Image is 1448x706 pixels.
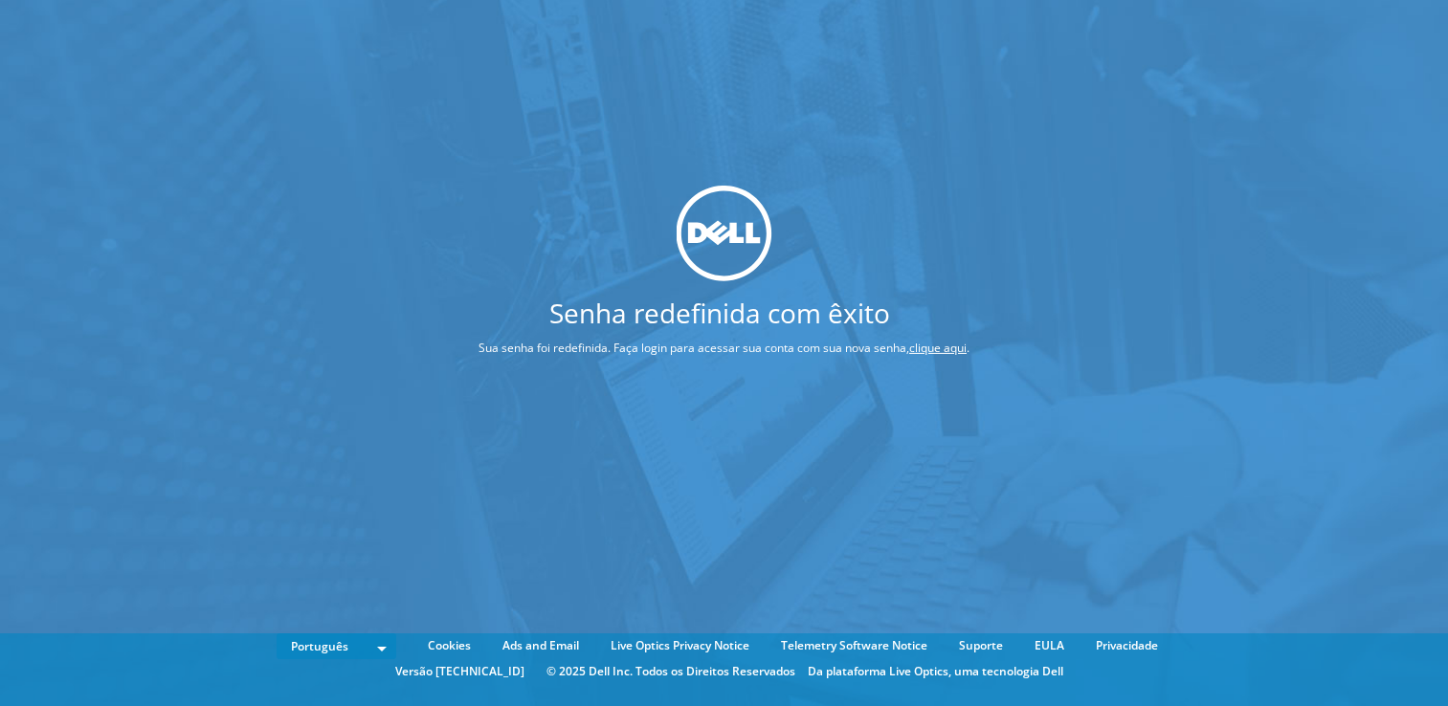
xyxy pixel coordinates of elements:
[909,340,967,356] a: clique aqui
[808,661,1063,682] li: Da plataforma Live Optics, uma tecnologia Dell
[537,661,805,682] li: © 2025 Dell Inc. Todos os Direitos Reservados
[386,661,534,682] li: Versão [TECHNICAL_ID]
[677,186,772,281] img: dell_svg_logo.svg
[407,338,1041,359] p: Sua senha foi redefinida. Faça login para acessar sua conta com sua nova senha, .
[1020,635,1079,656] a: EULA
[945,635,1017,656] a: Suporte
[488,635,593,656] a: Ads and Email
[1081,635,1172,656] a: Privacidade
[407,299,1032,326] h1: Senha redefinida com êxito
[596,635,764,656] a: Live Optics Privacy Notice
[767,635,942,656] a: Telemetry Software Notice
[413,635,485,656] a: Cookies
